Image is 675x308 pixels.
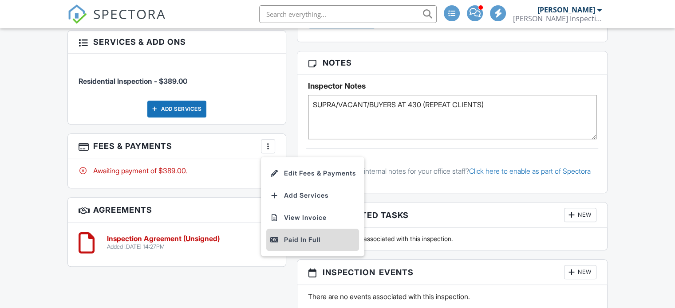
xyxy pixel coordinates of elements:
[537,5,595,14] div: [PERSON_NAME]
[79,60,275,93] li: Service: Residential Inspection
[564,265,596,279] div: New
[308,292,596,301] p: There are no events associated with this inspection.
[107,243,220,250] div: Added [DATE] 14:27PM
[79,77,187,86] span: Residential Inspection - $389.00
[147,101,206,117] div: Add Services
[564,208,596,222] div: New
[68,31,286,54] h3: Services & Add ons
[68,134,286,159] h3: Fees & Payments
[304,166,600,186] p: Want timestamped internal notes for your office staff?
[259,5,437,23] input: Search everything...
[297,51,607,74] h3: Notes
[93,4,166,23] span: SPECTORA
[67,4,87,24] img: The Best Home Inspection Software - Spectora
[308,82,596,90] h5: Inspector Notes
[379,266,414,278] span: Events
[68,198,286,223] h3: Agreements
[323,266,375,278] span: Inspection
[323,209,409,221] span: Associated Tasks
[513,14,602,23] div: SEGO Inspections Inc.
[107,235,220,243] h6: Inspection Agreement (Unsigned)
[304,157,600,166] div: Office Notes
[107,235,220,250] a: Inspection Agreement (Unsigned) Added [DATE] 14:27PM
[79,166,275,175] div: Awaiting payment of $389.00.
[308,95,596,139] textarea: SUPRA/VACANT/BUYERS AT 430 (REPEAT CLIENTS)
[303,234,602,243] div: There are no tasks associated with this inspection.
[67,12,166,31] a: SPECTORA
